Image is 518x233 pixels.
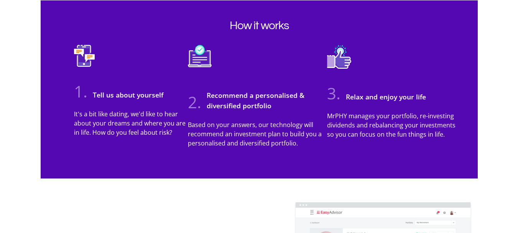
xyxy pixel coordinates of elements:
p: 3. [327,81,340,105]
h3: Recommend a personalised & diversified portfolio [203,90,318,111]
p: Based on your answers, our technology will recommend an investment plan to build you a personalis... [188,120,327,148]
p: It's a bit like dating, we'd like to hear about your dreams and where you are in life. How do you... [74,109,188,137]
p: MrPHY manages your portfolio, re-investing dividends and rebalancing your investments so you can ... [327,111,459,139]
img: 2-portfolio.svg [188,45,212,79]
h3: Relax and enjoy your life [342,92,426,102]
h2: How it works [59,19,460,33]
p: 1. [74,79,87,103]
img: 3-relax.svg [327,45,351,80]
p: 2. [188,90,201,114]
h3: Tell us about yourself [89,90,163,100]
img: 1-yourself.svg [74,45,95,78]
